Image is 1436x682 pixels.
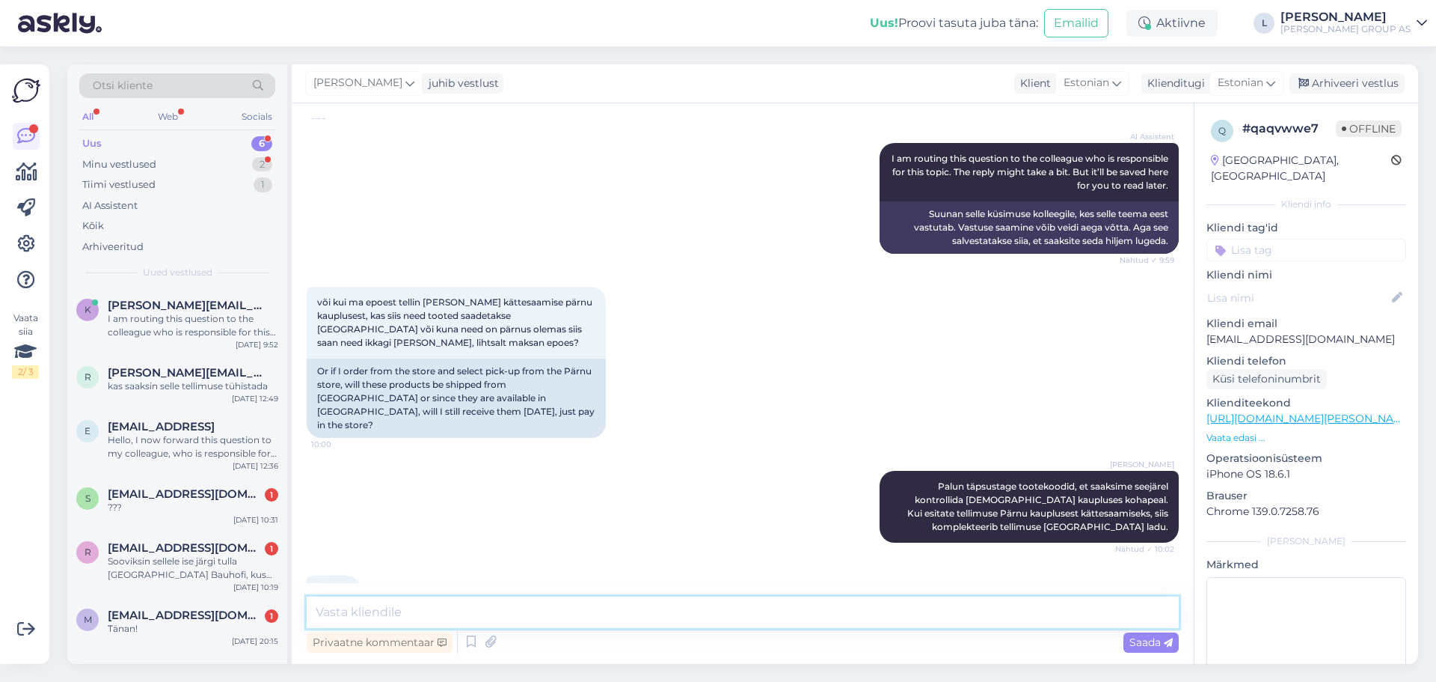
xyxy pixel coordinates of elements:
p: Kliendi nimi [1206,267,1406,283]
div: Kõik [82,219,104,234]
p: iPhone OS 18.6.1 [1206,466,1406,482]
span: q [1218,125,1226,136]
span: k [85,304,91,315]
span: Saada [1129,636,1173,649]
div: Klient [1014,76,1051,91]
div: Aktiivne [1126,10,1218,37]
span: [PERSON_NAME] [313,75,402,91]
div: Minu vestlused [82,157,156,172]
div: [DATE] 9:52 [236,339,278,350]
div: 2 [252,157,272,172]
img: Askly Logo [12,76,40,105]
p: Klienditeekond [1206,395,1406,411]
div: Or if I order from the store and select pick-up from the Pärnu store, will these products be ship... [307,359,606,438]
span: Otsi kliente [93,78,153,94]
div: Kliendi info [1206,198,1406,211]
span: r [85,371,91,383]
div: L [1254,13,1274,34]
div: Privaatne kommentaar [307,633,452,653]
p: Chrome 139.0.7258.76 [1206,504,1406,520]
div: 6 [251,136,272,151]
span: Nähtud ✓ 10:02 [1115,544,1174,555]
div: Küsi telefoninumbrit [1206,369,1327,389]
div: kas saaksin selle tellimuse tühistada [108,380,278,393]
div: [GEOGRAPHIC_DATA], [GEOGRAPHIC_DATA] [1211,153,1391,184]
input: Lisa tag [1206,239,1406,261]
div: Sooviksin sellele ise järgi tulla [GEOGRAPHIC_DATA] Bauhofi, kus näitab, et 3 tk on olemas. Seda ... [108,555,278,582]
div: [DATE] 12:36 [233,460,278,472]
b: Uus! [870,16,898,30]
div: 1 [254,177,272,192]
div: Vaata siia [12,311,39,379]
div: All [79,107,96,127]
div: [PERSON_NAME] GROUP AS [1280,23,1411,35]
a: [URL][DOMAIN_NAME][PERSON_NAME] [1206,412,1413,425]
span: millgret@gmail.com [108,609,263,622]
div: Proovi tasuta juba täna: [870,14,1038,32]
span: või kui ma epoest tellin [PERSON_NAME] kättesaamise pärnu kauplusest, kas siis need tooted saadet... [317,296,595,348]
div: 1 [265,609,278,623]
p: Kliendi telefon [1206,353,1406,369]
div: 2 / 3 [12,365,39,379]
span: rene.toomsalu@hotmail.com [108,366,263,380]
span: [PERSON_NAME] [1110,459,1174,470]
span: Estonian [1064,75,1109,91]
span: 10:00 [311,439,367,450]
div: Arhiveeri vestlus [1289,73,1405,94]
div: juhib vestlust [423,76,499,91]
div: 1 [265,542,278,555]
p: [EMAIL_ADDRESS][DOMAIN_NAME] [1206,332,1406,347]
div: Suunan selle küsimuse kolleegile, kes selle teema eest vastutab. Vastuse saamine võib veidi aega ... [880,201,1179,254]
p: Brauser [1206,488,1406,504]
span: Nähtud ✓ 9:59 [1118,255,1174,266]
span: AI Assistent [1118,131,1174,142]
span: I am routing this question to the colleague who is responsible for this topic. The reply might ta... [892,153,1170,191]
div: # qaqvwwe7 [1242,120,1336,138]
p: Märkmed [1206,557,1406,573]
span: svetake13@hotmail.com [108,487,263,501]
p: Operatsioonisüsteem [1206,451,1406,466]
div: 1 [265,488,278,502]
input: Lisa nimi [1207,290,1389,306]
span: Offline [1336,121,1402,137]
p: Vaata edasi ... [1206,431,1406,445]
button: Emailid [1044,9,1108,37]
span: rpivits@gmail.com [108,541,263,555]
div: Web [155,107,181,127]
p: Kliendi email [1206,316,1406,332]
span: kivi.tee@mail.ee [108,299,263,312]
div: Uus [82,136,102,151]
div: AI Assistent [82,198,138,213]
span: Estonian [1218,75,1263,91]
span: Uued vestlused [143,266,212,279]
span: Palun täpsustage tootekoodid, et saaksime seejärel kontrollida [DEMOGRAPHIC_DATA] kaupluses kohap... [907,481,1170,532]
div: Hello, I now forward this question to my colleague, who is responsible for this. The reply will b... [108,433,278,460]
span: einard678@hotmsil.vom [108,420,215,433]
div: [DATE] 20:15 [232,636,278,647]
div: Arhiveeritud [82,240,144,255]
span: e [85,425,90,436]
div: [PERSON_NAME] [1280,11,1411,23]
div: [PERSON_NAME] [1206,535,1406,548]
div: Klienditugi [1141,76,1205,91]
div: Tänan! [108,622,278,636]
div: ??? [108,501,278,514]
span: s [85,493,90,504]
div: I am routing this question to the colleague who is responsible for this topic. The reply might ta... [108,312,278,339]
a: [PERSON_NAME][PERSON_NAME] GROUP AS [1280,11,1427,35]
div: [DATE] 10:19 [233,582,278,593]
span: r [85,546,91,558]
div: [DATE] 10:31 [233,514,278,526]
div: [DATE] 12:49 [232,393,278,404]
div: Socials [239,107,275,127]
div: Tiimi vestlused [82,177,156,192]
p: Kliendi tag'id [1206,220,1406,236]
span: m [84,614,92,625]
